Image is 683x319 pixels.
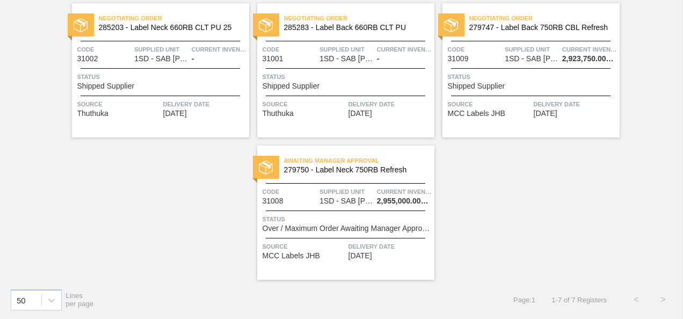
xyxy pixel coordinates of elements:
[64,3,249,137] a: statusNegotiating Order285203 - Label Neck 660RB CLT PU 25Code31002Supplied Unit1SD - SAB [PERSON...
[348,241,432,252] span: Delivery Date
[444,18,458,32] img: status
[134,55,188,63] span: 1SD - SAB Rosslyn Brewery
[284,166,426,174] span: 279750 - Label Neck 750RB Refresh
[284,24,426,32] span: 285283 - Label Back 660RB CLT PU
[263,44,317,55] span: Code
[263,186,317,197] span: Code
[284,155,434,166] span: Awaiting Manager Approval
[534,99,617,110] span: Delivery Date
[263,214,432,224] span: Status
[650,286,677,313] button: >
[263,55,284,63] span: 31001
[448,99,531,110] span: Source
[348,99,432,110] span: Delivery Date
[163,110,187,118] span: 08/23/2025
[99,24,241,32] span: 285203 - Label Neck 660RB CLT PU 25
[377,55,380,63] span: -
[263,197,284,205] span: 31008
[534,110,557,118] span: 08/23/2025
[263,252,320,260] span: MCC Labels JHB
[377,186,432,197] span: Current inventory
[77,71,246,82] span: Status
[434,3,620,137] a: statusNegotiating Order279747 - Label Back 750RB CBL RefreshCode31009Supplied Unit1SD - SAB [PERS...
[284,13,434,24] span: Negotiating Order
[263,224,432,233] span: Over / Maximum Order Awaiting Manager Approval
[99,13,249,24] span: Negotiating Order
[469,24,611,32] span: 279747 - Label Back 750RB CBL Refresh
[77,55,98,63] span: 31002
[448,44,503,55] span: Code
[562,55,617,63] span: 2,923,750.000 EA
[192,55,194,63] span: -
[163,99,246,110] span: Delivery Date
[348,252,372,260] span: 08/23/2025
[77,110,108,118] span: Thuthuka
[377,44,432,55] span: Current inventory
[562,44,617,55] span: Current inventory
[319,55,373,63] span: 1SD - SAB Rosslyn Brewery
[263,71,432,82] span: Status
[77,99,161,110] span: Source
[259,161,273,175] img: status
[348,110,372,118] span: 08/23/2025
[319,197,373,205] span: 1SD - SAB Rosslyn Brewery
[259,18,273,32] img: status
[513,296,535,304] span: Page : 1
[551,296,607,304] span: 1 - 7 of 7 Registers
[77,44,132,55] span: Code
[249,146,434,280] a: statusAwaiting Manager Approval279750 - Label Neck 750RB RefreshCode31008Supplied Unit1SD - SAB [...
[192,44,246,55] span: Current inventory
[505,55,558,63] span: 1SD - SAB Rosslyn Brewery
[249,3,434,137] a: statusNegotiating Order285283 - Label Back 660RB CLT PUCode31001Supplied Unit1SD - SAB [PERSON_NA...
[66,292,94,308] span: Lines per page
[505,44,560,55] span: Supplied Unit
[623,286,650,313] button: <
[448,71,617,82] span: Status
[319,186,374,197] span: Supplied Unit
[263,110,294,118] span: Thuthuka
[469,13,620,24] span: Negotiating Order
[448,82,505,90] span: Shipped Supplier
[263,82,320,90] span: Shipped Supplier
[448,55,469,63] span: 31009
[448,110,505,118] span: MCC Labels JHB
[263,99,346,110] span: Source
[77,82,135,90] span: Shipped Supplier
[17,295,26,305] div: 50
[319,44,374,55] span: Supplied Unit
[134,44,189,55] span: Supplied Unit
[263,241,346,252] span: Source
[377,197,432,205] span: 2,955,000.000 EA
[74,18,88,32] img: status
